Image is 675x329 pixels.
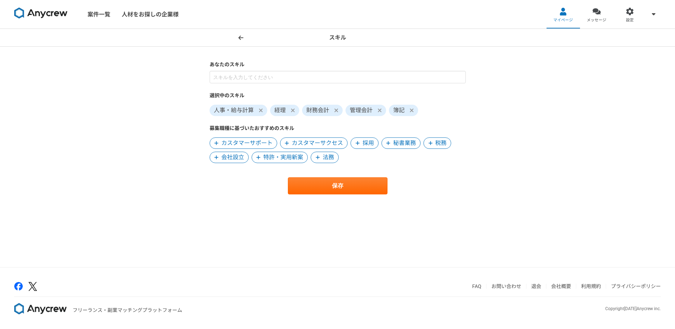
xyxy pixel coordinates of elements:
span: カスタマーサポート [221,139,273,147]
button: 保存 [288,177,387,194]
h1: スキル [329,33,346,42]
span: 人事・給与計算 [210,105,267,116]
a: 会社概要 [551,283,571,289]
input: スキルを入力してください [210,71,466,83]
span: 法務 [323,153,334,162]
a: プライバシーポリシー [611,283,661,289]
label: あなたのスキル [210,61,466,68]
span: 経理 [270,105,299,116]
a: FAQ [472,283,481,289]
img: 8DqYSo04kwAAAAASUVORK5CYII= [14,7,68,19]
label: 選択中のスキル [210,92,466,99]
a: お問い合わせ [491,283,521,289]
span: カスタマーサクセス [292,139,343,147]
span: 税務 [435,139,447,147]
label: 募集職種に基づいたおすすめのスキル [210,125,466,132]
img: x-391a3a86.png [28,282,37,291]
span: 簿記 [389,105,418,116]
a: 退会 [531,283,541,289]
span: 会社設立 [221,153,244,162]
span: マイページ [553,17,573,23]
span: 採用 [363,139,374,147]
p: フリーランス・副業マッチングプラットフォーム [73,307,182,314]
span: 財務会計 [302,105,343,116]
span: 特許・実用新案 [263,153,303,162]
p: Copyright [DATE] Anycrew inc. [605,305,661,312]
img: 8DqYSo04kwAAAAASUVORK5CYII= [14,303,67,314]
span: 管理会計 [346,105,386,116]
span: 設定 [626,17,634,23]
span: メッセージ [587,17,606,23]
a: 利用規約 [581,283,601,289]
span: 秘書業務 [393,139,416,147]
img: facebook-2adfd474.png [14,282,23,291]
